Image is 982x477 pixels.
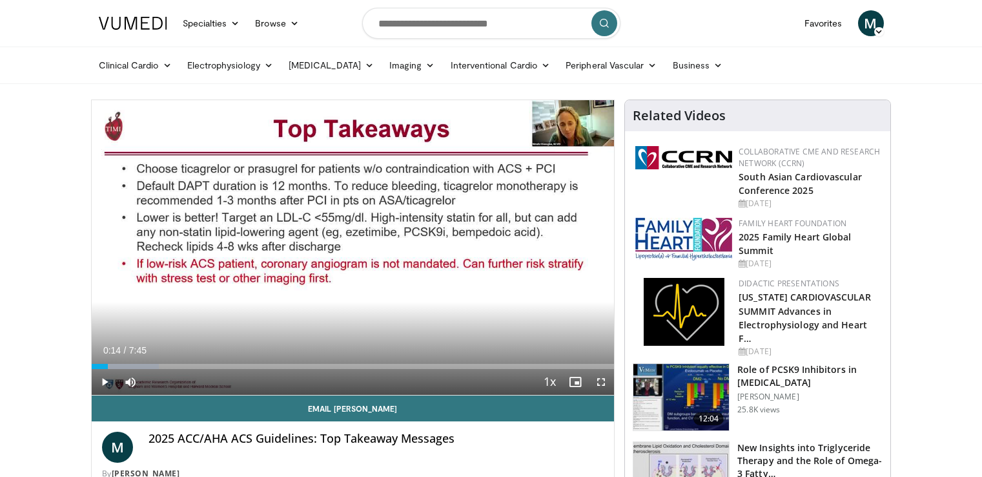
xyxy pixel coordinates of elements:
[362,8,620,39] input: Search topics, interventions
[588,369,614,395] button: Fullscreen
[92,369,118,395] button: Play
[537,369,562,395] button: Playback Rate
[739,171,862,196] a: South Asian Cardiovascular Conference 2025
[858,10,884,36] a: M
[92,364,615,369] div: Progress Bar
[737,363,883,389] h3: Role of PCSK9 Inhibitors in [MEDICAL_DATA]
[635,146,732,169] img: a04ee3ba-8487-4636-b0fb-5e8d268f3737.png.150x105_q85_autocrop_double_scale_upscale_version-0.2.png
[281,52,382,78] a: [MEDICAL_DATA]
[737,392,883,402] p: [PERSON_NAME]
[737,405,780,415] p: 25.8K views
[739,146,880,169] a: Collaborative CME and Research Network (CCRN)
[633,364,729,431] img: 3346fd73-c5f9-4d1f-bb16-7b1903aae427.150x105_q85_crop-smart_upscale.jpg
[558,52,664,78] a: Peripheral Vascular
[382,52,443,78] a: Imaging
[102,432,133,463] a: M
[633,363,883,432] a: 12:04 Role of PCSK9 Inhibitors in [MEDICAL_DATA] [PERSON_NAME] 25.8K views
[739,198,880,209] div: [DATE]
[92,396,615,421] a: Email [PERSON_NAME]
[118,369,143,395] button: Mute
[665,52,731,78] a: Business
[99,17,167,30] img: VuMedi Logo
[443,52,558,78] a: Interventional Cardio
[739,218,846,229] a: Family Heart Foundation
[739,346,880,357] div: [DATE]
[179,52,281,78] a: Electrophysiology
[175,10,248,36] a: Specialties
[739,278,880,290] div: Didactic Presentations
[797,10,850,36] a: Favorites
[739,231,851,257] a: 2025 Family Heart Global Summit
[644,278,724,346] img: 1860aa7a-ba06-47e3-81a4-3dc728c2b4cf.png.150x105_q85_autocrop_double_scale_upscale_version-0.2.png
[124,345,127,355] span: /
[247,10,307,36] a: Browse
[103,345,121,355] span: 0:14
[562,369,588,395] button: Enable picture-in-picture mode
[92,100,615,396] video-js: Video Player
[739,291,871,344] a: [US_STATE] CARDIOVASCULAR SUMMIT Advances in Electrophysiology and Heart F…
[693,412,724,425] span: 12:04
[739,258,880,270] div: [DATE]
[635,218,732,260] img: 96363db5-6b1b-407f-974b-715268b29f70.jpeg.150x105_q85_autocrop_double_scale_upscale_version-0.2.jpg
[148,432,604,446] h4: 2025 ACC/AHA ACS Guidelines: Top Takeaway Messages
[91,52,179,78] a: Clinical Cardio
[129,345,147,355] span: 7:45
[633,108,726,123] h4: Related Videos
